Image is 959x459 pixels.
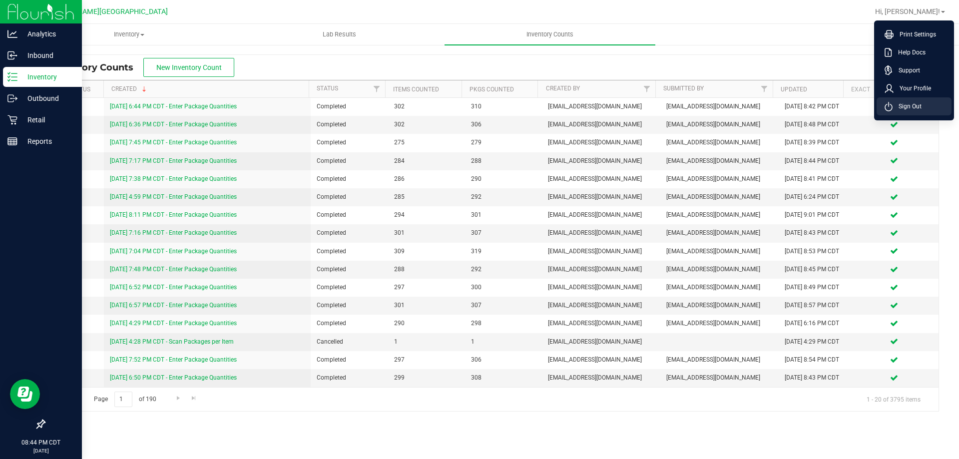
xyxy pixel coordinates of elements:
th: Exact [843,80,931,98]
inline-svg: Inventory [7,72,17,82]
span: 307 [471,228,536,238]
p: Reports [17,135,77,147]
span: 285 [394,192,459,202]
span: [EMAIL_ADDRESS][DOMAIN_NAME] [548,120,654,129]
a: Help Docs [885,47,948,57]
span: 306 [471,355,536,365]
span: [EMAIL_ADDRESS][DOMAIN_NAME] [548,192,654,202]
span: 299 [394,373,459,383]
span: [EMAIL_ADDRESS][DOMAIN_NAME] [666,156,773,166]
a: [DATE] 7:45 PM CDT - Enter Package Quantities [110,139,237,146]
span: [EMAIL_ADDRESS][DOMAIN_NAME] [548,355,654,365]
p: Inventory [17,71,77,83]
a: [DATE] 4:29 PM CDT - Enter Package Quantities [110,320,237,327]
span: Print Settings [894,29,936,39]
li: Sign Out [877,97,952,115]
span: Completed [317,228,382,238]
span: 1 - 20 of 3795 items [859,392,929,407]
a: [DATE] 6:52 PM CDT - Enter Package Quantities [110,284,237,291]
span: Completed [317,355,382,365]
span: Support [893,65,920,75]
span: Ft [PERSON_NAME][GEOGRAPHIC_DATA] [36,7,168,16]
span: 292 [471,192,536,202]
div: [DATE] 8:39 PM CDT [785,138,844,147]
span: Completed [317,174,382,184]
span: [EMAIL_ADDRESS][DOMAIN_NAME] [666,192,773,202]
span: [EMAIL_ADDRESS][DOMAIN_NAME] [548,283,654,292]
p: Outbound [17,92,77,104]
span: 308 [471,373,536,383]
a: Inventory Counts [445,24,655,45]
div: [DATE] 6:16 PM CDT [785,319,844,328]
span: [EMAIL_ADDRESS][DOMAIN_NAME] [548,337,654,347]
span: [EMAIL_ADDRESS][DOMAIN_NAME] [548,138,654,147]
a: [DATE] 7:17 PM CDT - Enter Package Quantities [110,157,237,164]
a: Pkgs Counted [470,86,514,93]
span: Completed [317,247,382,256]
span: Completed [317,156,382,166]
a: Support [885,65,948,75]
inline-svg: Retail [7,115,17,125]
div: [DATE] 8:41 PM CDT [785,174,844,184]
a: [DATE] 4:28 PM CDT - Scan Packages per Item [110,338,234,345]
a: [DATE] 7:38 PM CDT - Enter Package Quantities [110,175,237,182]
span: 292 [471,265,536,274]
span: Sign Out [893,101,922,111]
div: [DATE] 4:29 PM CDT [785,337,844,347]
span: 286 [394,174,459,184]
span: [EMAIL_ADDRESS][DOMAIN_NAME] [666,120,773,129]
a: [DATE] 7:16 PM CDT - Enter Package Quantities [110,229,237,236]
span: Inventory Counts [513,30,587,39]
p: 08:44 PM CDT [4,438,77,447]
a: Filter [756,80,772,97]
span: 294 [394,210,459,220]
p: Analytics [17,28,77,40]
span: [EMAIL_ADDRESS][DOMAIN_NAME] [548,247,654,256]
span: [EMAIL_ADDRESS][DOMAIN_NAME] [548,228,654,238]
span: 279 [471,138,536,147]
a: [DATE] 6:36 PM CDT - Enter Package Quantities [110,121,237,128]
a: [DATE] 6:50 PM CDT - Enter Package Quantities [110,374,237,381]
span: 307 [471,301,536,310]
span: 297 [394,283,459,292]
button: New Inventory Count [143,58,234,77]
span: 300 [471,283,536,292]
a: [DATE] 8:11 PM CDT - Enter Package Quantities [110,211,237,218]
a: [DATE] 4:59 PM CDT - Enter Package Quantities [110,193,237,200]
span: Completed [317,373,382,383]
div: [DATE] 8:43 PM CDT [785,373,844,383]
span: [EMAIL_ADDRESS][DOMAIN_NAME] [548,373,654,383]
a: Created [111,85,148,92]
span: [EMAIL_ADDRESS][DOMAIN_NAME] [548,265,654,274]
span: Inventory Counts [52,62,143,73]
div: [DATE] 8:44 PM CDT [785,156,844,166]
span: 1 [394,337,459,347]
a: [DATE] 7:52 PM CDT - Enter Package Quantities [110,356,237,363]
inline-svg: Analytics [7,29,17,39]
span: Completed [317,192,382,202]
a: Status [317,85,338,92]
span: 298 [471,319,536,328]
span: [EMAIL_ADDRESS][DOMAIN_NAME] [666,301,773,310]
inline-svg: Reports [7,136,17,146]
span: 288 [394,265,459,274]
p: Retail [17,114,77,126]
span: 1 [471,337,536,347]
span: 275 [394,138,459,147]
a: Updated [781,86,807,93]
div: [DATE] 8:54 PM CDT [785,355,844,365]
a: Go to the last page [187,392,201,405]
a: Submitted By [663,85,704,92]
a: Filter [369,80,385,97]
span: [EMAIL_ADDRESS][DOMAIN_NAME] [548,174,654,184]
a: Items Counted [393,86,439,93]
span: [EMAIL_ADDRESS][DOMAIN_NAME] [548,301,654,310]
a: Inventory [24,24,234,45]
span: [EMAIL_ADDRESS][DOMAIN_NAME] [548,156,654,166]
inline-svg: Outbound [7,93,17,103]
span: 288 [471,156,536,166]
span: Cancelled [317,337,382,347]
div: [DATE] 8:48 PM CDT [785,120,844,129]
input: 1 [114,392,132,407]
div: [DATE] 9:01 PM CDT [785,210,844,220]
